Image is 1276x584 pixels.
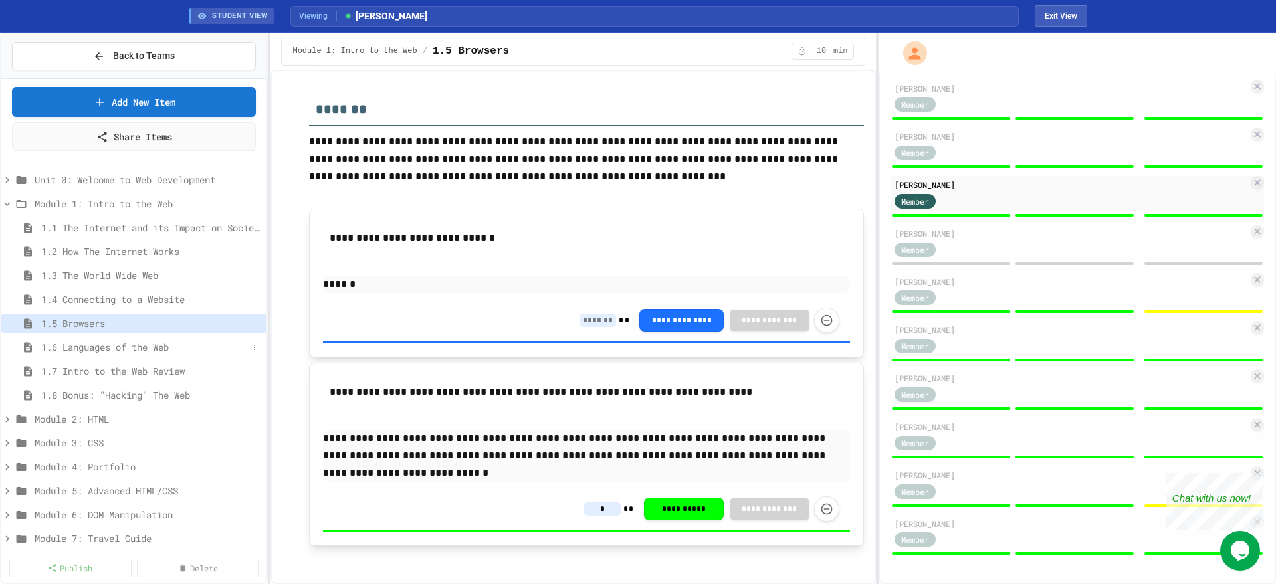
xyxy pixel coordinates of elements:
span: Module 1: Intro to the Web [292,46,417,56]
a: Delete [137,559,259,577]
span: Module 4: Portfolio [35,460,261,474]
button: Force resubmission of student's answer (Admin only) [814,308,839,333]
div: [PERSON_NAME] [895,276,1248,288]
span: 10 [811,46,832,56]
span: / [423,46,427,56]
iframe: chat widget [1166,473,1263,530]
div: [PERSON_NAME] [895,82,1248,94]
button: More options [248,341,261,354]
span: Member [901,437,929,449]
span: Member [901,147,929,159]
button: Exit student view [1035,5,1087,27]
span: 1.2 How The Internet Works [41,244,261,258]
div: [PERSON_NAME] [895,421,1248,433]
a: Publish [9,559,132,577]
span: min [833,46,848,56]
span: Module 5: Advanced HTML/CSS [35,484,261,498]
span: Unit 0: Welcome to Web Development [35,173,261,187]
span: Module 3: CSS [35,436,261,450]
span: Member [901,292,929,304]
span: 1.6 Languages of the Web [41,340,248,354]
div: [PERSON_NAME] [895,179,1248,191]
span: 1.7 Intro to the Web Review [41,364,261,378]
span: 1.5 Browsers [433,43,509,59]
a: Share Items [12,122,256,151]
span: Module 1: Intro to the Web [35,197,261,211]
span: STUDENT VIEW [212,11,268,22]
span: Member [901,195,929,207]
span: 1.8 Bonus: "Hacking" The Web [41,388,261,402]
div: My Account [889,38,930,68]
button: Back to Teams [12,42,256,70]
span: Member [901,340,929,352]
span: 1.4 Connecting to a Website [41,292,261,306]
iframe: chat widget [1220,531,1263,571]
span: Module 6: DOM Manipulation [35,508,261,522]
span: Member [901,244,929,256]
span: Member [901,98,929,110]
div: [PERSON_NAME] [895,324,1248,336]
div: [PERSON_NAME] [895,372,1248,384]
span: Module 7: Travel Guide [35,532,261,545]
div: [PERSON_NAME] [895,469,1248,481]
span: Member [901,389,929,401]
span: 1.5 Browsers [41,316,261,330]
div: [PERSON_NAME] [895,227,1248,239]
span: 1.1 The Internet and its Impact on Society [41,221,261,235]
div: [PERSON_NAME] [895,518,1248,530]
span: [PERSON_NAME] [344,9,427,23]
span: 1.3 The World Wide Web [41,268,261,282]
button: Force resubmission of student's answer (Admin only) [814,496,839,522]
a: Add New Item [12,87,256,117]
span: Member [901,534,929,545]
span: Back to Teams [113,49,175,63]
span: Viewing [299,10,337,22]
div: [PERSON_NAME] [895,130,1248,142]
span: Member [901,486,929,498]
span: Module 2: HTML [35,412,261,426]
